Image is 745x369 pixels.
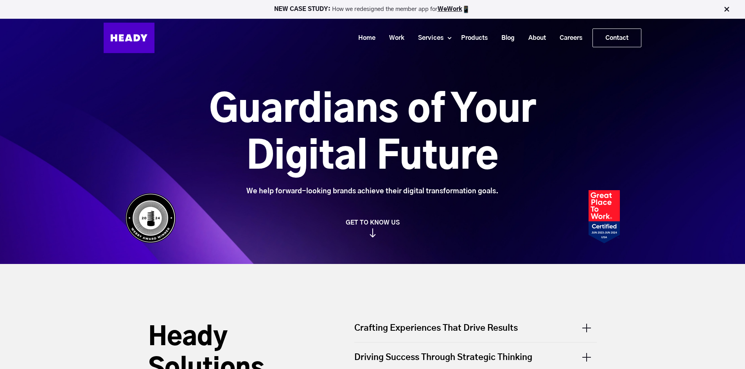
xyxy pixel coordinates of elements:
a: Home [348,31,379,45]
a: Products [451,31,492,45]
a: GET TO KNOW US [121,219,624,237]
img: Heady_Logo_Web-01 (1) [104,23,154,53]
a: About [519,31,550,45]
a: Work [379,31,408,45]
img: Heady_2023_Certification_Badge [589,190,620,243]
img: Heady_WebbyAward_Winner-4 [125,193,176,243]
div: We help forward-looking brands achieve their digital transformation goals. [165,187,580,196]
img: Close Bar [723,5,731,13]
strong: NEW CASE STUDY: [274,6,332,12]
img: app emoji [462,5,470,13]
a: Blog [492,31,519,45]
a: WeWork [438,6,462,12]
a: Services [408,31,447,45]
img: arrow_down [370,234,376,243]
h1: Guardians of Your Digital Future [165,87,580,181]
div: Navigation Menu [162,29,641,47]
a: Contact [593,29,641,47]
a: Careers [550,31,586,45]
div: Crafting Experiences That Drive Results [354,322,597,342]
p: How we redesigned the member app for [4,5,741,13]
